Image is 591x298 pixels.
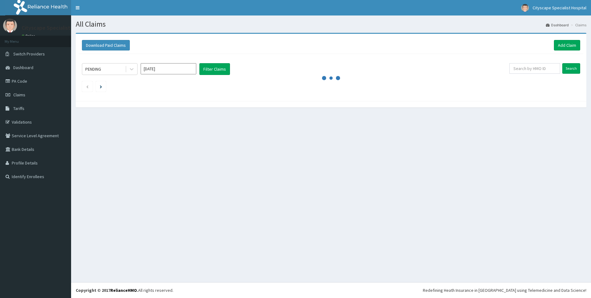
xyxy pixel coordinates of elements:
p: Cityscape Specialist Hospital [22,25,92,31]
footer: All rights reserved. [71,282,591,298]
a: Dashboard [546,22,569,28]
a: Add Claim [554,40,580,50]
div: PENDING [85,66,101,72]
a: Online [22,34,36,38]
span: Cityscape Specialist Hospital [533,5,586,11]
button: Download Paid Claims [82,40,130,50]
svg: audio-loading [322,69,340,87]
a: RelianceHMO [110,287,137,293]
img: User Image [521,4,529,12]
span: Dashboard [13,65,33,70]
input: Select Month and Year [141,63,196,74]
span: Switch Providers [13,51,45,57]
a: Next page [100,84,102,89]
span: Claims [13,92,25,98]
span: Tariffs [13,106,24,111]
input: Search [562,63,580,74]
strong: Copyright © 2017 . [76,287,138,293]
h1: All Claims [76,20,586,28]
img: User Image [3,19,17,33]
a: Previous page [86,84,89,89]
div: Redefining Heath Insurance in [GEOGRAPHIC_DATA] using Telemedicine and Data Science! [423,287,586,293]
li: Claims [569,22,586,28]
button: Filter Claims [199,63,230,75]
input: Search by HMO ID [509,63,560,74]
